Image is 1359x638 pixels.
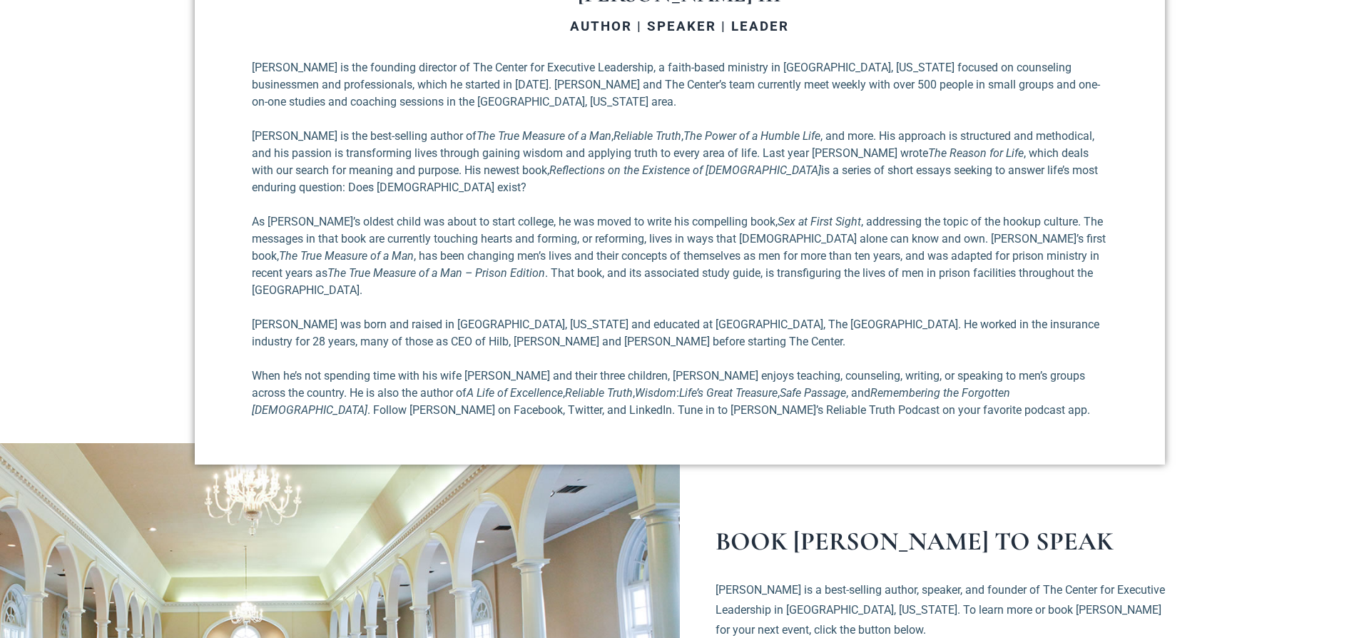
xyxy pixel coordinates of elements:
[477,129,611,143] em: The True Measure of a Man
[467,386,563,400] em: A Life of Excellence
[928,146,1024,160] em: The Reason for Life
[635,386,676,400] em: Wisdom
[252,128,1108,196] p: [PERSON_NAME] is the best-selling author of , , , and more. His approach is structured and method...
[679,386,778,400] em: Life’s Great Treasure
[549,163,821,177] em: Reflections on the Existence of [DEMOGRAPHIC_DATA]
[565,386,633,400] em: Reliable Truth
[252,20,1108,34] h3: AUTHOR | SPEAKER | LEADER
[252,316,1108,350] p: [PERSON_NAME] was born and raised in [GEOGRAPHIC_DATA], [US_STATE] and educated at [GEOGRAPHIC_DA...
[252,59,1108,111] p: [PERSON_NAME] is the founding director of The Center for Executive Leadership, a faith-based mini...
[252,368,1108,419] p: When he’s not spending time with his wife [PERSON_NAME] and their three children, [PERSON_NAME] e...
[614,129,681,143] em: Reliable Truth
[780,386,846,400] em: Safe Passage
[252,386,1010,417] em: Remembering the Forgotten [DEMOGRAPHIC_DATA]
[778,215,861,228] em: Sex at First Sight
[279,249,414,263] em: The True Measure of a Man
[327,266,545,280] em: The True Measure of a Man – Prison Edition
[716,529,1172,555] h1: BOOK [PERSON_NAME] TO SPEAK
[683,129,820,143] em: The Power of a Humble Life
[252,163,1098,194] span: is a series of short essays seeking to answer life’s most enduring question: Does [DEMOGRAPHIC_DA...
[252,213,1108,299] p: As [PERSON_NAME]’s oldest child was about to start college, he was moved to write his compelling ...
